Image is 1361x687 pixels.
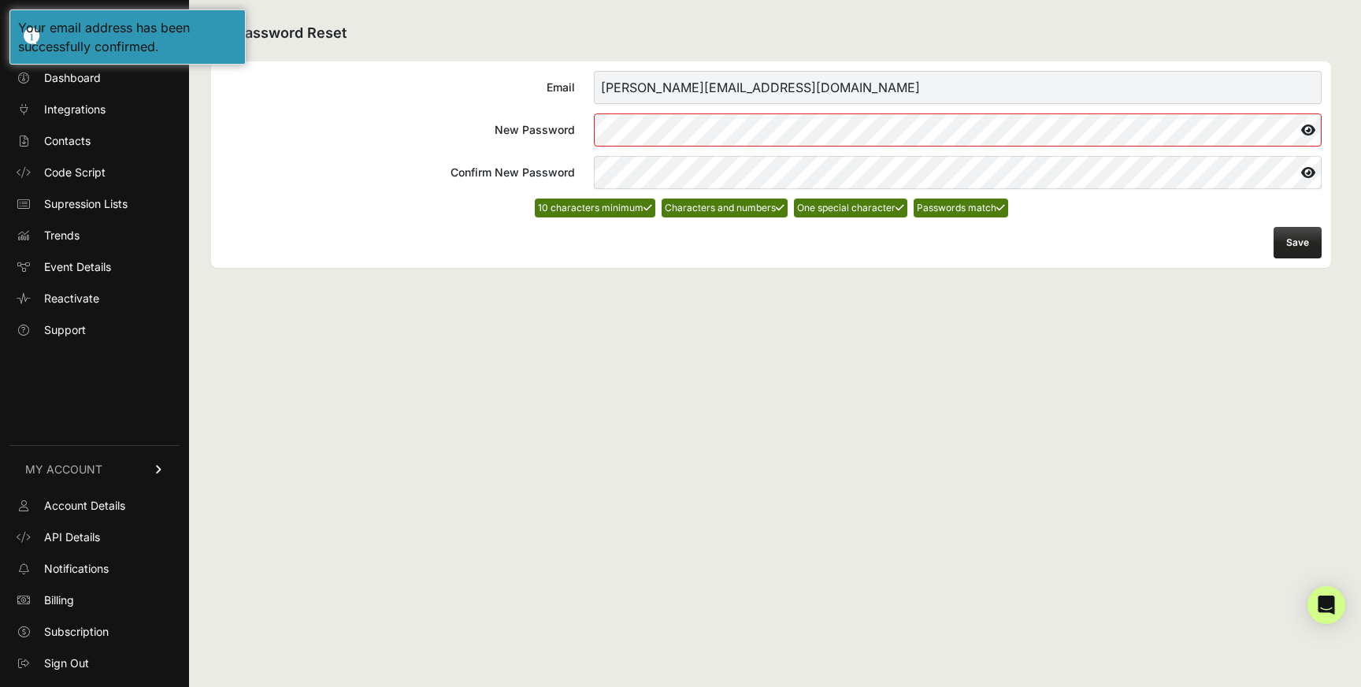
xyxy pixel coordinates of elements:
a: Reactivate [9,286,180,311]
div: Open Intercom Messenger [1307,586,1345,624]
a: Event Details [9,254,180,280]
a: Contacts [9,128,180,154]
a: Notifications [9,556,180,581]
span: Reactivate [44,291,99,306]
span: Supression Lists [44,196,128,212]
input: Confirm New Password [594,156,1322,189]
span: Support [44,322,86,338]
span: MY ACCOUNT [25,462,102,477]
span: Event Details [44,259,111,275]
a: Supression Lists [9,191,180,217]
input: Email [594,71,1322,104]
a: Integrations [9,97,180,122]
span: Integrations [44,102,106,117]
div: New Password [221,122,575,138]
span: API Details [44,529,100,545]
a: Code Script [9,160,180,185]
a: Dashboard [9,65,180,91]
input: New Password [594,113,1322,147]
a: MY ACCOUNT [9,445,180,493]
a: API Details [9,525,180,550]
li: 10 characters minimum [535,199,655,217]
span: Sign Out [44,655,89,671]
span: Code Script [44,165,106,180]
li: One special character [794,199,907,217]
li: Passwords match [914,199,1008,217]
a: Billing [9,588,180,613]
span: Trends [44,228,80,243]
button: Save [1274,227,1322,258]
div: Email [221,80,575,95]
a: Sign Out [9,651,180,676]
span: Account Details [44,498,125,514]
div: Confirm New Password [221,165,575,180]
span: Billing [44,592,74,608]
span: Notifications [44,561,109,577]
div: Your email address has been successfully confirmed. [18,18,237,56]
li: Characters and numbers [662,199,788,217]
h2: Password Reset [211,22,1331,46]
a: Support [9,318,180,343]
span: Contacts [44,133,91,149]
a: Account Details [9,493,180,518]
span: Subscription [44,624,109,640]
a: Subscription [9,619,180,644]
a: Trends [9,223,180,248]
span: Dashboard [44,70,101,86]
